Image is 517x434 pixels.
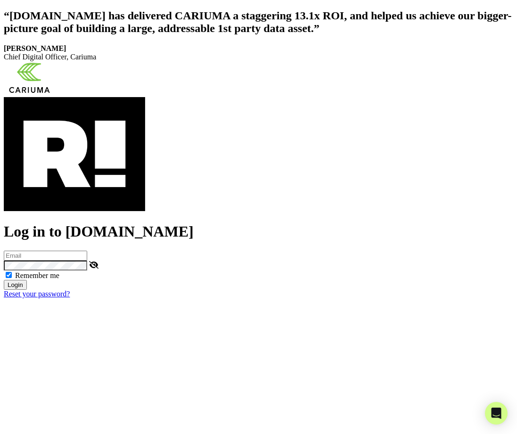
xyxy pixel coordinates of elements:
h2: “[DOMAIN_NAME] has delivered CARIUMA a staggering 13.1x ROI, and helped us achieve our bigger-pic... [4,9,513,35]
strong: [PERSON_NAME] [4,44,66,52]
img: Retention.com [4,97,145,211]
input: Email [4,251,87,261]
div: Open Intercom Messenger [485,402,508,425]
button: Login [4,280,27,290]
img: Cariuma [4,61,55,95]
span: Chief Digital Officer, Cariuma [4,53,96,61]
a: Reset your password? [4,290,70,298]
label: Remember me [15,271,59,279]
h1: Log in to [DOMAIN_NAME] [4,223,513,240]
